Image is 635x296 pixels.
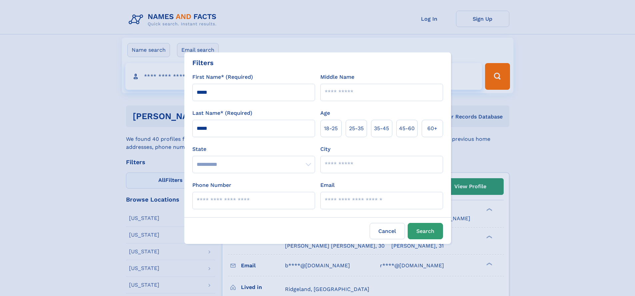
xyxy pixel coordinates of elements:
span: 45‑60 [399,124,415,132]
label: First Name* (Required) [192,73,253,81]
label: Age [320,109,330,117]
button: Search [408,223,443,239]
label: Cancel [370,223,405,239]
label: Last Name* (Required) [192,109,252,117]
label: Email [320,181,335,189]
span: 25‑35 [349,124,364,132]
label: Middle Name [320,73,354,81]
label: Phone Number [192,181,231,189]
div: Filters [192,58,214,68]
label: City [320,145,330,153]
span: 18‑25 [324,124,338,132]
span: 60+ [427,124,437,132]
span: 35‑45 [374,124,389,132]
label: State [192,145,315,153]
